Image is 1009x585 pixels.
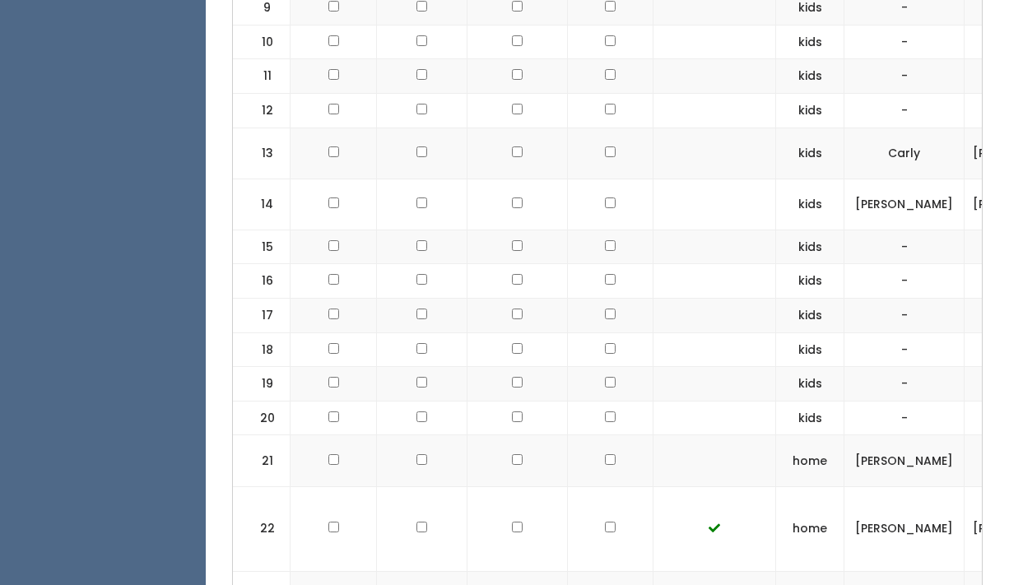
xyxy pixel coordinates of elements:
td: 21 [233,435,291,486]
td: kids [776,264,844,299]
td: kids [776,367,844,402]
td: 18 [233,332,291,367]
td: 12 [233,93,291,128]
td: 20 [233,401,291,435]
td: 16 [233,264,291,299]
td: 19 [233,367,291,402]
td: kids [776,332,844,367]
td: - [844,299,965,333]
td: - [844,25,965,59]
td: [PERSON_NAME] [844,486,965,571]
td: 13 [233,128,291,179]
td: 22 [233,486,291,571]
td: kids [776,128,844,179]
td: 14 [233,179,291,230]
td: kids [776,230,844,264]
td: Carly [844,128,965,179]
td: kids [776,401,844,435]
td: - [844,59,965,94]
td: home [776,486,844,571]
td: - [844,367,965,402]
td: 11 [233,59,291,94]
td: kids [776,179,844,230]
td: - [844,230,965,264]
td: - [844,401,965,435]
td: 10 [233,25,291,59]
td: kids [776,93,844,128]
td: kids [776,25,844,59]
td: home [776,435,844,486]
td: - [844,332,965,367]
td: - [844,93,965,128]
td: [PERSON_NAME] [844,179,965,230]
td: kids [776,299,844,333]
td: 17 [233,299,291,333]
td: [PERSON_NAME] [844,435,965,486]
td: 15 [233,230,291,264]
td: kids [776,59,844,94]
td: - [844,264,965,299]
